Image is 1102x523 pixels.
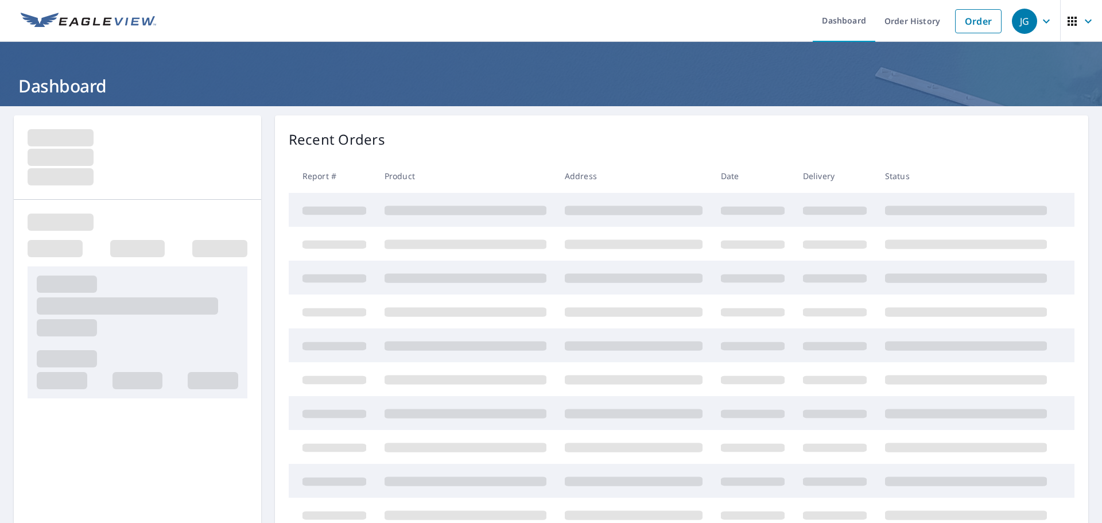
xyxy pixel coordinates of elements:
[289,129,385,150] p: Recent Orders
[955,9,1002,33] a: Order
[375,159,556,193] th: Product
[556,159,712,193] th: Address
[14,74,1088,98] h1: Dashboard
[876,159,1056,193] th: Status
[289,159,375,193] th: Report #
[1012,9,1037,34] div: JG
[794,159,876,193] th: Delivery
[712,159,794,193] th: Date
[21,13,156,30] img: EV Logo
